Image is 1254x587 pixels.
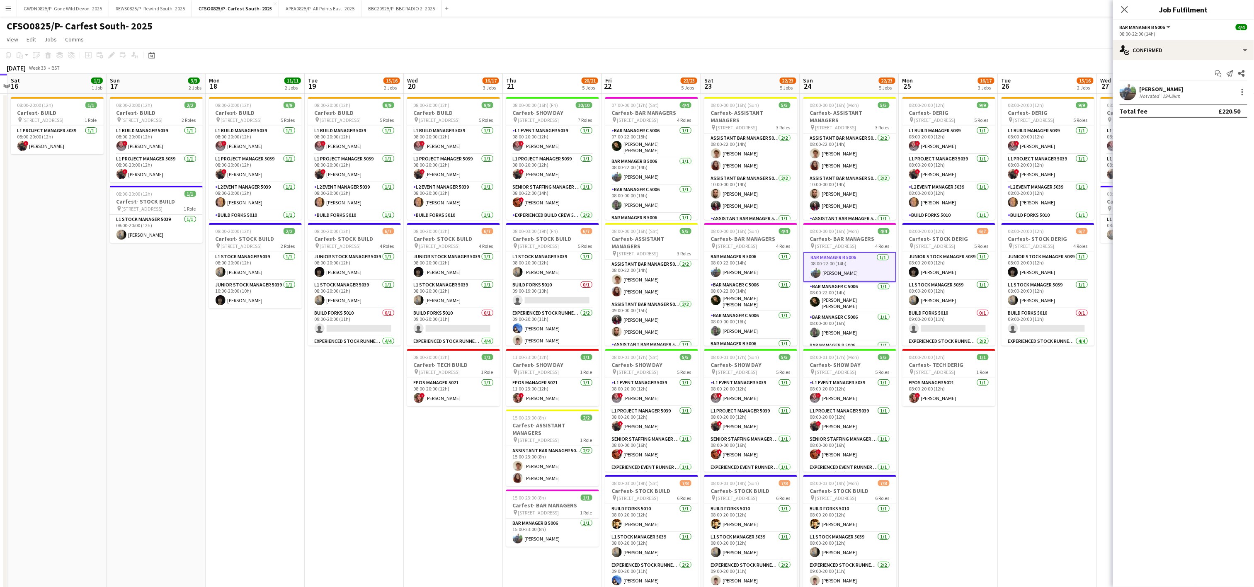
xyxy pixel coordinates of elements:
[803,349,896,472] app-job-card: 08:00-01:00 (17h) (Mon)5/5Carfest- SHOW DAY [STREET_ADDRESS]5 RolesL1 Event Manager 50391/108:00-...
[1002,154,1094,182] app-card-role: L1 Project Manager 50391/108:00-20:00 (12h)![PERSON_NAME]
[41,34,60,45] a: Jobs
[704,223,797,346] div: 08:00-00:00 (16h) (Sun)4/4Carfest- BAR MANAGERS [STREET_ADDRESS]4 RolesBar Manager B 50061/108:00...
[704,361,797,369] h3: Carfest- SHOW DAY
[482,228,493,234] span: 6/7
[407,252,500,280] app-card-role: Junior Stock Manager 50391/108:00-20:00 (12h)[PERSON_NAME]
[902,211,995,239] app-card-role: Build Forks 50101/109:00-20:00 (11h)
[110,154,203,182] app-card-role: L1 Project Manager 50391/108:00-20:00 (12h)![PERSON_NAME]
[909,102,945,108] span: 08:00-20:00 (12h)
[878,354,890,360] span: 5/5
[779,354,791,360] span: 5/5
[407,308,500,337] app-card-role: Build Forks 50100/109:00-20:00 (11h)
[407,97,500,220] app-job-card: 08:00-20:00 (12h)9/9Carfest- BUILD [STREET_ADDRESS]5 RolesL1 Build Manager 50391/108:00-20:00 (12...
[182,117,196,123] span: 2 Roles
[513,354,549,360] span: 11:00-23:00 (12h)
[24,141,29,146] span: !
[110,198,203,205] h3: Carfest- STOCK BUILD
[617,369,658,375] span: [STREET_ADDRESS]
[419,243,460,249] span: [STREET_ADDRESS]
[1008,102,1044,108] span: 08:00-20:00 (12h)
[11,97,104,154] app-job-card: 08:00-20:00 (12h)1/1Carfest- BUILD [STREET_ADDRESS]1 RoleL1 Project Manager 50391/108:00-20:00 (1...
[380,243,394,249] span: 4 Roles
[605,97,698,220] app-job-card: 07:00-00:00 (17h) (Sat)4/4Carfest- BAR MANAGERS [STREET_ADDRESS]4 RolesBar Manager C 50061/107:00...
[576,102,592,108] span: 10/10
[803,361,896,369] h3: Carfest- SHOW DAY
[506,109,599,116] h3: Carfest- SHOW DAY
[479,117,493,123] span: 5 Roles
[308,154,401,182] app-card-role: L1 Project Manager 50391/108:00-20:00 (12h)![PERSON_NAME]
[414,354,450,360] span: 08:00-20:00 (12h)
[407,349,500,406] app-job-card: 08:00-20:00 (12h)1/1Carfest- TECH BUILD [STREET_ADDRESS]1 RoleEPOS Manager 50211/108:00-20:00 (12...
[876,124,890,131] span: 3 Roles
[420,141,425,146] span: !
[281,243,295,249] span: 2 Roles
[414,228,450,234] span: 08:00-20:00 (12h)
[209,211,302,239] app-card-role: Build Forks 50101/109:00-20:00 (11h)
[704,97,797,220] div: 08:00-00:00 (16h) (Sun)5/5Carfest- ASSISTANT MANAGERS [STREET_ADDRESS]3 RolesAssistant Bar Manage...
[519,197,524,202] span: !
[779,102,791,108] span: 5/5
[506,97,599,220] div: 08:00-00:00 (16h) (Fri)10/10Carfest- SHOW DAY [STREET_ADDRESS]7 RolesL1 Event Manager 50391/108:0...
[109,0,192,17] button: REWS0825/P- Rewind South- 2025
[1101,154,1193,182] app-card-role: L1 Project Manager 50391/108:00-20:00 (12h)![PERSON_NAME]
[23,117,64,123] span: [STREET_ADDRESS]
[1107,191,1143,197] span: 08:00-20:00 (12h)
[617,250,658,257] span: [STREET_ADDRESS]
[704,311,797,339] app-card-role: Bar Manager C 50061/108:00-00:00 (16h)[PERSON_NAME]
[407,361,500,369] h3: Carfest- TECH BUILD
[308,235,401,243] h3: Carfest- STOCK BUILD
[320,243,361,249] span: [STREET_ADDRESS]
[308,97,401,220] div: 08:00-20:00 (12h)9/9Carfest- BUILD [STREET_ADDRESS]5 RolesL1 Build Manager 50391/108:00-20:00 (12...
[878,228,890,234] span: 4/4
[1014,117,1055,123] span: [STREET_ADDRESS]
[876,243,890,249] span: 4 Roles
[1002,126,1094,154] app-card-role: L1 Build Manager 50391/108:00-20:00 (12h)![PERSON_NAME]
[3,34,22,45] a: View
[810,228,859,234] span: 08:00-00:00 (16h) (Mon)
[716,369,757,375] span: [STREET_ADDRESS]
[414,102,450,108] span: 08:00-20:00 (12h)
[1002,223,1094,346] div: 08:00-20:00 (12h)6/7Carfest- STOCK DERIG [STREET_ADDRESS]4 RolesJunior Stock Manager 50391/108:00...
[315,102,351,108] span: 08:00-20:00 (12h)
[308,223,401,346] app-job-card: 08:00-20:00 (12h)6/7Carfest- STOCK BUILD [STREET_ADDRESS]4 RolesJunior Stock Manager 50391/108:00...
[506,349,599,406] app-job-card: 11:00-23:00 (12h)1/1Carfest- SHOW DAY [STREET_ADDRESS]1 RoleEPOS Manager 50211/111:00-23:00 (12h)...
[123,169,128,174] span: !
[321,141,326,146] span: !
[704,349,797,472] app-job-card: 08:00-01:00 (17h) (Sun)5/5Carfest- SHOW DAY [STREET_ADDRESS]5 RolesL1 Event Manager 50391/108:00-...
[617,117,658,123] span: [STREET_ADDRESS]
[1002,308,1094,337] app-card-role: Build Forks 50100/109:00-20:00 (11h)
[605,223,698,346] div: 08:00-00:00 (16h) (Sat)5/5Carfest- ASSISTANT MANAGERS [STREET_ADDRESS]3 RolesAssistant Bar Manage...
[308,337,401,401] app-card-role: Experienced Stock Runner 50124/409:00-20:00 (11h)
[1002,182,1094,211] app-card-role: L2 Event Manager 50391/108:00-20:00 (12h)[PERSON_NAME]
[902,235,995,243] h3: Carfest- STOCK DERIG
[581,354,592,360] span: 1/1
[518,243,559,249] span: [STREET_ADDRESS]
[902,109,995,116] h3: Carfest- DERIG
[519,141,524,146] span: !
[578,117,592,123] span: 7 Roles
[680,354,691,360] span: 5/5
[209,109,302,116] h3: Carfest- BUILD
[407,109,500,116] h3: Carfest- BUILD
[308,308,401,337] app-card-role: Build Forks 50100/109:00-20:00 (11h)
[605,349,698,472] app-job-card: 08:00-01:00 (17h) (Sat)5/5Carfest- SHOW DAY [STREET_ADDRESS]5 RolesL1 Event Manager 50391/108:00-...
[704,280,797,311] app-card-role: Bar Manager C 50061/108:00-22:00 (14h)[PERSON_NAME] [PERSON_NAME]
[209,223,302,308] app-job-card: 08:00-20:00 (12h)2/2Carfest- STOCK BUILD [STREET_ADDRESS]2 RolesL1 Stock Manager 50391/108:00-20:...
[110,186,203,243] div: 08:00-20:00 (12h)1/1Carfest- STOCK BUILD [STREET_ADDRESS]1 RoleL1 Stock Manager 50391/108:00-20:0...
[803,133,896,174] app-card-role: Assistant Bar Manager 50062/208:00-22:00 (14h)[PERSON_NAME][PERSON_NAME]
[7,36,18,43] span: View
[506,126,599,154] app-card-role: L1 Event Manager 50391/108:00-20:00 (12h)![PERSON_NAME]
[1101,97,1193,182] div: 08:00-20:00 (12h)2/2Carfest- DERIG [STREET_ADDRESS]2 RolesL1 Build Manager 50391/108:00-20:00 (12...
[407,211,500,239] app-card-role: Build Forks 50101/109:00-20:00 (11h)
[27,36,36,43] span: Edit
[85,117,97,123] span: 1 Role
[506,223,599,346] div: 08:00-03:00 (19h) (Fri)6/7Carfest- STOCK BUILD [STREET_ADDRESS]5 RolesL1 Stock Manager 50391/108:...
[506,154,599,182] app-card-role: L1 Project Manager 50391/108:00-20:00 (12h)![PERSON_NAME]
[711,228,759,234] span: 08:00-00:00 (16h) (Sun)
